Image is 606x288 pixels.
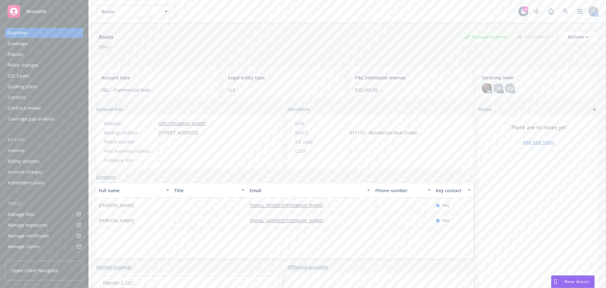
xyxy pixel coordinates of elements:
[5,231,83,241] a: Manage certificates
[101,74,213,81] span: Account type
[511,124,567,131] span: There are no notes yet
[295,138,347,145] div: SIC code
[158,129,199,136] span: [STREET_ADDRESS]
[574,5,586,18] a: Switch app
[8,145,25,156] div: Invoices
[496,85,501,92] span: JB
[295,129,347,136] div: NAICS
[104,138,156,145] div: Phone number
[350,148,351,154] span: -
[104,120,156,127] div: Website
[158,138,160,145] span: -
[461,33,510,41] div: Business Insurance
[564,279,589,284] span: Nova Assist
[27,9,46,14] span: Accounts
[8,231,49,241] div: Manage certificates
[104,129,156,136] div: Mailing address
[5,3,83,20] a: Accounts
[8,82,38,92] div: Quoting plans
[103,280,133,286] a: Flipside 2, LLC
[8,156,39,166] div: Billing updates
[373,183,433,198] button: Phone number
[375,202,382,208] a: -
[5,156,83,166] a: Billing updates
[355,74,466,81] span: P&C estimated revenue
[288,106,310,113] span: Identifiers
[228,74,340,81] span: Legal entity type
[442,217,449,224] span: Yes
[5,220,83,230] a: Manage exposures
[102,8,156,15] span: Roots
[295,120,347,127] div: FEIN
[295,148,347,154] div: CSLB
[5,242,83,252] a: Manage claims
[8,71,29,81] div: SSC Cases
[99,217,134,224] span: [PERSON_NAME]
[8,252,37,262] div: Manage BORs
[250,202,329,208] a: [EMAIL_ADDRESS][DOMAIN_NAME]
[8,114,55,124] div: Coverage gap analysis
[355,87,466,93] span: $25,347.05
[158,148,160,154] span: -
[5,252,83,262] a: Manage BORs
[96,106,123,113] span: General info
[172,183,247,198] button: Title
[250,187,363,194] div: Email
[96,264,132,270] a: Named insureds
[433,183,473,198] button: Key contact
[8,60,39,70] div: Policy changes
[545,5,557,18] a: Report a Bug
[5,92,83,102] a: Contacts
[375,218,382,224] a: -
[96,5,175,18] button: Roots
[8,242,39,252] div: Manage claims
[174,217,176,224] span: -
[557,31,598,43] button: Actions
[5,137,83,143] div: Billing
[551,276,559,288] div: Drag to move
[96,33,116,41] div: Roots
[5,71,83,81] a: SSC Cases
[8,92,26,102] div: Contacts
[350,129,417,136] span: 531110 - Residential Real Estate
[5,145,83,156] a: Invoices
[96,183,172,198] button: Full name
[515,33,552,41] div: Total Rewards
[8,167,43,177] div: Account charges
[8,220,48,230] div: Manage exposures
[482,83,492,93] img: photo
[5,39,83,49] a: Coverage
[228,87,340,93] span: LLC
[591,106,598,113] a: add
[559,5,572,18] a: Search
[8,28,27,38] div: Overview
[436,187,464,194] div: Key contact
[5,178,83,188] a: Installment plans
[158,120,206,126] a: [URL][DOMAIN_NAME]
[99,187,162,194] div: Full name
[523,6,528,12] div: 12
[101,87,213,93] span: P&C - Commercial lines
[8,178,45,188] div: Installment plans
[5,200,83,207] div: Tools
[99,43,110,50] div: DBA: -
[99,202,134,209] span: [PERSON_NAME]
[530,5,543,18] a: Stop snowing
[288,264,328,270] a: Affiliated accounts
[5,114,83,124] a: Coverage gap analysis
[5,82,83,92] a: Quoting plans
[568,31,588,43] div: Actions
[507,85,513,92] span: KD
[5,28,83,38] a: Overview
[5,167,83,177] a: Account charges
[8,49,23,59] div: Policies
[523,139,554,145] a: Add new notes
[482,74,593,81] span: Servicing team
[174,202,176,209] span: -
[8,39,27,49] div: Coverage
[104,148,156,154] div: Year business started
[12,267,59,274] span: Open Client Navigator
[247,183,373,198] button: Email
[5,209,83,219] a: Manage files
